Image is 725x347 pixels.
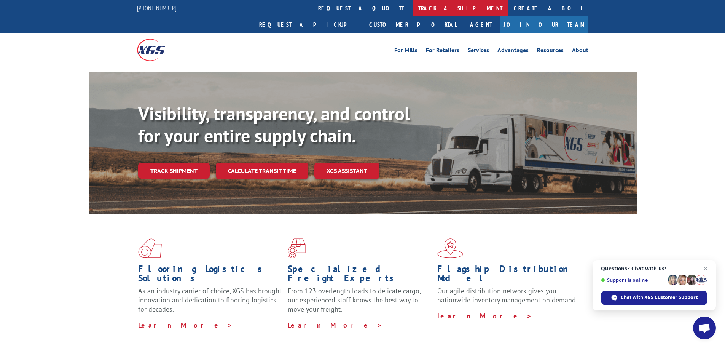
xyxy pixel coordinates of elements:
[426,47,459,56] a: For Retailers
[138,102,410,147] b: Visibility, transparency, and control for your entire supply chain.
[572,47,588,56] a: About
[437,286,577,304] span: Our agile distribution network gives you nationwide inventory management on demand.
[137,4,177,12] a: [PHONE_NUMBER]
[138,238,162,258] img: xgs-icon-total-supply-chain-intelligence-red
[437,264,581,286] h1: Flagship Distribution Model
[138,321,233,329] a: Learn More >
[601,265,707,272] span: Questions? Chat with us!
[394,47,417,56] a: For Mills
[621,294,698,301] span: Chat with XGS Customer Support
[693,317,716,339] a: Open chat
[462,16,500,33] a: Agent
[363,16,462,33] a: Customer Portal
[601,291,707,305] span: Chat with XGS Customer Support
[138,163,210,179] a: Track shipment
[537,47,564,56] a: Resources
[288,238,306,258] img: xgs-icon-focused-on-flooring-red
[138,286,282,313] span: As an industry carrier of choice, XGS has brought innovation and dedication to flooring logistics...
[437,238,464,258] img: xgs-icon-flagship-distribution-model-red
[497,47,529,56] a: Advantages
[288,264,432,286] h1: Specialized Freight Experts
[253,16,363,33] a: Request a pickup
[288,286,432,320] p: From 123 overlength loads to delicate cargo, our experienced staff knows the best way to move you...
[138,264,282,286] h1: Flooring Logistics Solutions
[288,321,382,329] a: Learn More >
[468,47,489,56] a: Services
[437,312,532,320] a: Learn More >
[314,163,379,179] a: XGS ASSISTANT
[216,163,308,179] a: Calculate transit time
[601,277,665,283] span: Support is online
[500,16,588,33] a: Join Our Team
